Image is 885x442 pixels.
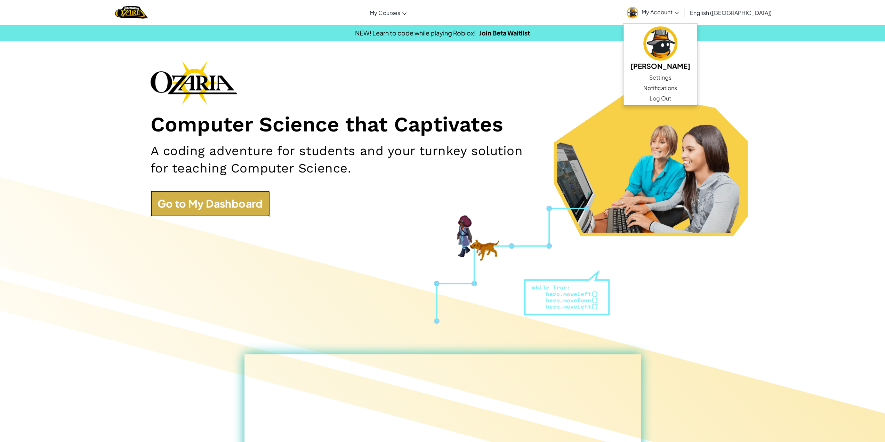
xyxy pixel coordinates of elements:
a: Settings [623,72,697,83]
span: NEW! Learn to code while playing Roblox! [355,29,476,37]
a: My Courses [366,3,410,22]
a: Join Beta Waitlist [479,29,530,37]
span: English ([GEOGRAPHIC_DATA]) [690,9,772,16]
a: My Account [623,1,682,23]
span: My Account [642,8,679,16]
a: English ([GEOGRAPHIC_DATA]) [686,3,775,22]
a: Go to My Dashboard [151,191,270,217]
a: Ozaria by CodeCombat logo [115,5,147,19]
img: avatar [627,7,638,18]
img: Home [115,5,147,19]
img: avatar [643,26,677,61]
h5: [PERSON_NAME] [630,61,690,71]
span: Notifications [643,84,677,92]
a: Notifications [623,83,697,93]
h2: A coding adventure for students and your turnkey solution for teaching Computer Science. [151,142,542,177]
img: Ozaria branding logo [151,61,238,105]
a: Log Out [623,93,697,104]
h1: Computer Science that Captivates [151,112,735,137]
a: [PERSON_NAME] [623,25,697,72]
span: My Courses [370,9,400,16]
